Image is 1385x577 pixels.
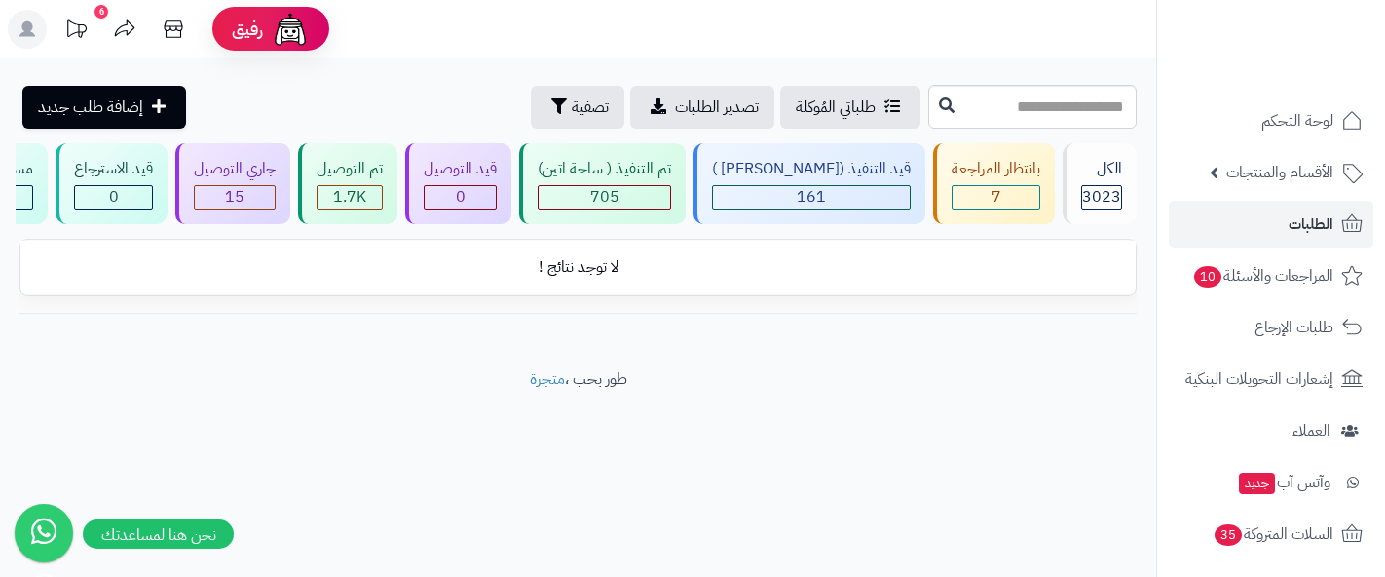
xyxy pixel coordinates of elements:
div: 7 [953,186,1039,209]
div: تم التوصيل [317,158,383,180]
span: 1.7K [333,185,366,209]
a: لوحة التحكم [1169,97,1373,144]
div: الكل [1081,158,1122,180]
button: تصفية [531,86,624,129]
a: إشعارات التحويلات البنكية [1169,356,1373,403]
a: إضافة طلب جديد [22,86,186,129]
a: العملاء [1169,407,1373,454]
span: رفيق [232,18,263,41]
span: الطلبات [1289,211,1333,238]
a: الكل3023 [1059,143,1141,224]
div: قيد التنفيذ ([PERSON_NAME] ) [712,158,911,180]
span: 0 [456,185,466,209]
span: المراجعات والأسئلة [1192,262,1333,289]
a: متجرة [530,367,565,391]
span: السلات المتروكة [1213,520,1333,548]
span: وآتس آب [1237,469,1330,496]
div: 15 [195,186,275,209]
span: تصدير الطلبات [675,96,759,119]
div: 0 [425,186,496,209]
div: 0 [75,186,152,209]
span: 161 [797,185,826,209]
a: تحديثات المنصة [52,10,100,54]
div: بانتظار المراجعة [952,158,1040,180]
td: لا توجد نتائج ! [20,241,1136,294]
a: طلباتي المُوكلة [780,86,920,129]
img: logo-2.png [1253,53,1366,94]
span: إضافة طلب جديد [38,96,143,119]
span: جديد [1239,473,1275,494]
div: تم التنفيذ ( ساحة اتين) [538,158,671,180]
div: جاري التوصيل [194,158,276,180]
img: ai-face.png [271,10,310,49]
a: السلات المتروكة35 [1169,511,1373,558]
span: 7 [992,185,1001,209]
a: قيد التنفيذ ([PERSON_NAME] ) 161 [690,143,929,224]
a: وآتس آبجديد [1169,459,1373,506]
span: تصفية [572,96,609,119]
div: 705 [539,186,670,209]
a: تم التنفيذ ( ساحة اتين) 705 [515,143,690,224]
a: طلبات الإرجاع [1169,304,1373,351]
a: تصدير الطلبات [630,86,774,129]
div: قيد الاسترجاع [74,158,153,180]
div: 6 [94,5,108,19]
a: الطلبات [1169,201,1373,248]
span: 3023 [1082,185,1121,209]
a: قيد التوصيل 0 [401,143,515,224]
span: لوحة التحكم [1261,107,1333,135]
div: قيد التوصيل [424,158,497,180]
div: 1733 [318,186,382,209]
span: الأقسام والمنتجات [1226,159,1333,186]
span: طلبات الإرجاع [1254,314,1333,341]
a: جاري التوصيل 15 [171,143,294,224]
span: 0 [109,185,119,209]
span: طلباتي المُوكلة [796,96,876,119]
span: إشعارات التحويلات البنكية [1185,365,1333,393]
a: المراجعات والأسئلة10 [1169,252,1373,299]
a: بانتظار المراجعة 7 [929,143,1059,224]
a: قيد الاسترجاع 0 [52,143,171,224]
span: 35 [1215,524,1242,546]
span: 705 [590,185,619,209]
span: 15 [225,185,244,209]
span: العملاء [1292,417,1330,444]
span: 10 [1194,266,1221,288]
a: تم التوصيل 1.7K [294,143,401,224]
div: 161 [713,186,910,209]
